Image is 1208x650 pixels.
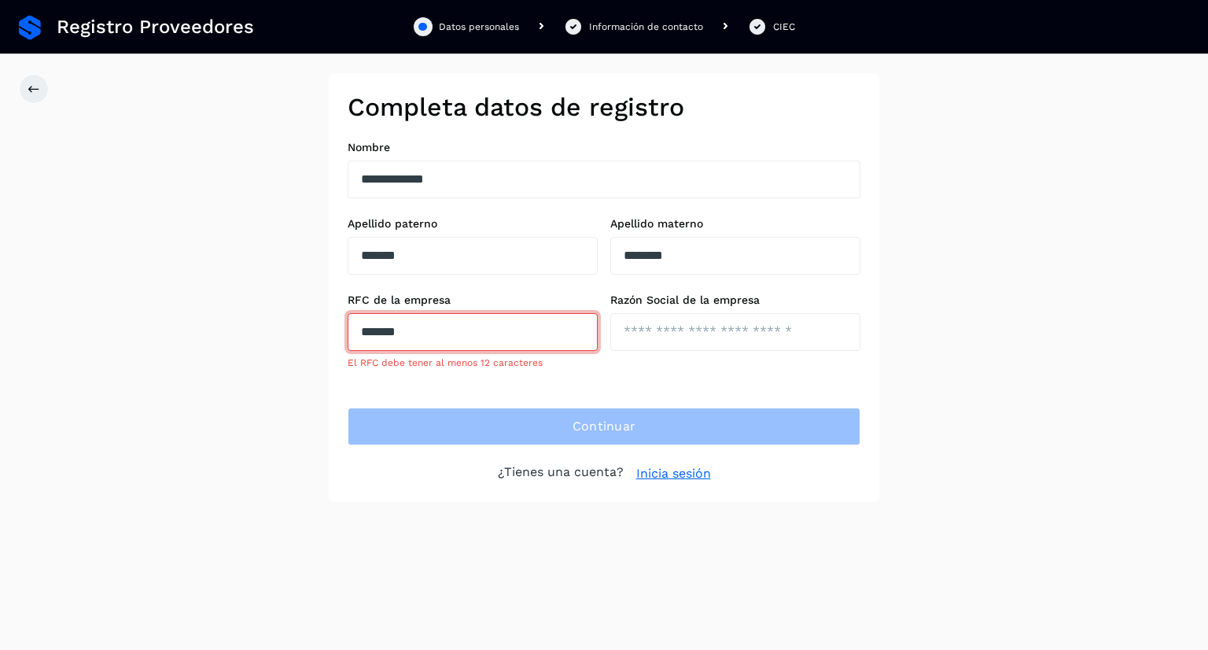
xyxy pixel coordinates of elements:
[773,20,795,34] div: CIEC
[610,217,860,231] label: Apellido materno
[348,294,598,307] label: RFC de la empresa
[498,464,624,483] p: ¿Tienes una cuenta?
[589,20,703,34] div: Información de contacto
[636,464,711,483] a: Inicia sesión
[348,141,860,154] label: Nombre
[348,408,860,445] button: Continuar
[573,418,636,435] span: Continuar
[439,20,519,34] div: Datos personales
[57,16,254,39] span: Registro Proveedores
[610,294,860,307] label: Razón Social de la empresa
[348,357,543,368] span: El RFC debe tener al menos 12 caracteres
[348,92,860,122] h2: Completa datos de registro
[348,217,598,231] label: Apellido paterno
